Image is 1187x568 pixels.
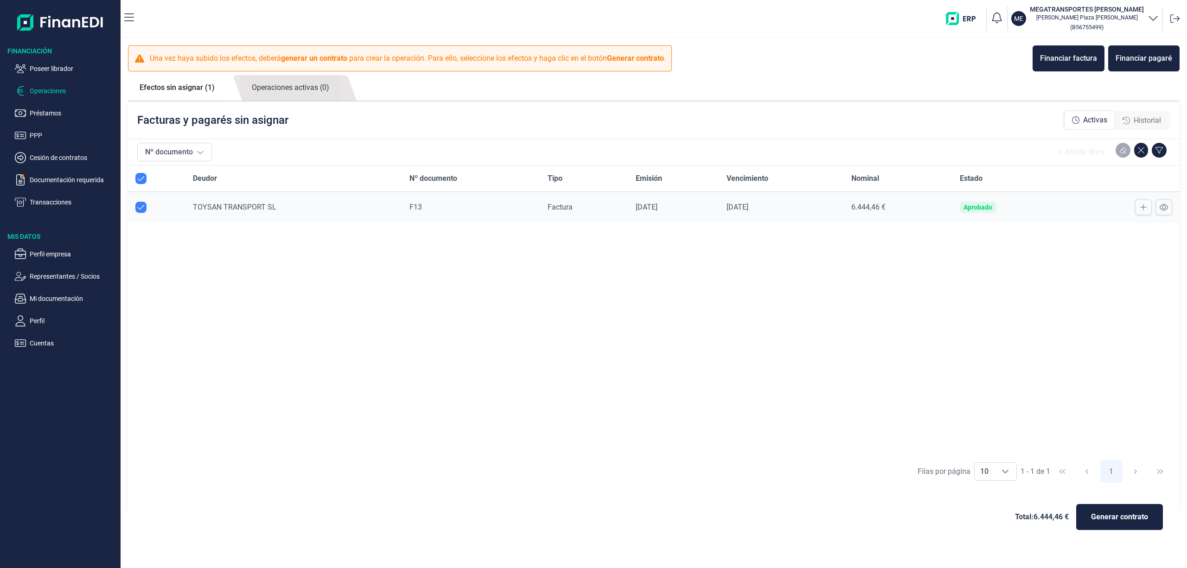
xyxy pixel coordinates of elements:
span: F13 [409,203,422,211]
p: Préstamos [30,108,117,119]
button: Financiar pagaré [1108,45,1180,71]
button: Nº documento [137,143,212,161]
button: Generar contrato [1076,504,1163,530]
p: Representantes / Socios [30,271,117,282]
div: Financiar pagaré [1116,53,1172,64]
span: Tipo [548,173,562,184]
div: Choose [994,463,1016,480]
a: Operaciones activas (0) [240,75,341,101]
h3: MEGATRANSPORTES [PERSON_NAME] [1030,5,1144,14]
img: Logo de aplicación [17,7,104,37]
button: Previous Page [1076,460,1098,483]
span: Vencimiento [727,173,768,184]
div: Row Unselected null [135,202,147,213]
span: Activas [1083,115,1107,126]
button: Perfil empresa [15,249,117,260]
div: [DATE] [636,203,712,212]
img: erp [946,12,983,25]
button: Next Page [1124,460,1147,483]
div: Filas por página [918,466,970,477]
small: Copiar cif [1070,24,1104,31]
p: Poseer librador [30,63,117,74]
button: Mi documentación [15,293,117,304]
p: Transacciones [30,197,117,208]
p: [PERSON_NAME] Plaza [PERSON_NAME] [1030,14,1144,21]
span: Deudor [193,173,217,184]
div: 6.444,46 € [851,203,945,212]
span: Nº documento [409,173,457,184]
div: Activas [1064,110,1115,130]
span: Emisión [636,173,662,184]
p: PPP [30,130,117,141]
button: Operaciones [15,85,117,96]
button: Cesión de contratos [15,152,117,163]
button: PPP [15,130,117,141]
p: Mi documentación [30,293,117,304]
button: Representantes / Socios [15,271,117,282]
button: Cuentas [15,338,117,349]
p: Perfil [30,315,117,326]
button: MEMEGATRANSPORTES [PERSON_NAME][PERSON_NAME] Plaza [PERSON_NAME](B56755499) [1011,5,1159,32]
span: 1 - 1 de 1 [1021,468,1050,475]
span: Total: 6.444,46 € [1015,511,1069,523]
span: Factura [548,203,573,211]
div: Historial [1115,111,1168,130]
button: Page 1 [1100,460,1123,483]
div: Financiar factura [1040,53,1097,64]
p: Facturas y pagarés sin asignar [137,113,288,128]
button: Transacciones [15,197,117,208]
span: TOYSAN TRANSPORT SL [193,203,276,211]
a: Efectos sin asignar (1) [128,75,226,100]
div: [DATE] [727,203,836,212]
p: ME [1014,14,1023,23]
p: Perfil empresa [30,249,117,260]
button: Préstamos [15,108,117,119]
b: Generar contrato [607,54,664,63]
p: Documentación requerida [30,174,117,185]
span: Generar contrato [1091,511,1148,523]
span: Nominal [851,173,879,184]
button: Last Page [1149,460,1171,483]
p: Una vez haya subido los efectos, deberá para crear la operación. Para ello, seleccione los efecto... [150,53,666,64]
button: Documentación requerida [15,174,117,185]
span: Estado [960,173,983,184]
div: Aprobado [964,204,992,211]
span: Historial [1134,115,1161,126]
span: 10 [975,463,994,480]
b: generar un contrato [281,54,347,63]
button: Financiar factura [1033,45,1104,71]
button: Perfil [15,315,117,326]
p: Operaciones [30,85,117,96]
button: First Page [1051,460,1073,483]
p: Cuentas [30,338,117,349]
p: Cesión de contratos [30,152,117,163]
button: Poseer librador [15,63,117,74]
div: All items selected [135,173,147,184]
